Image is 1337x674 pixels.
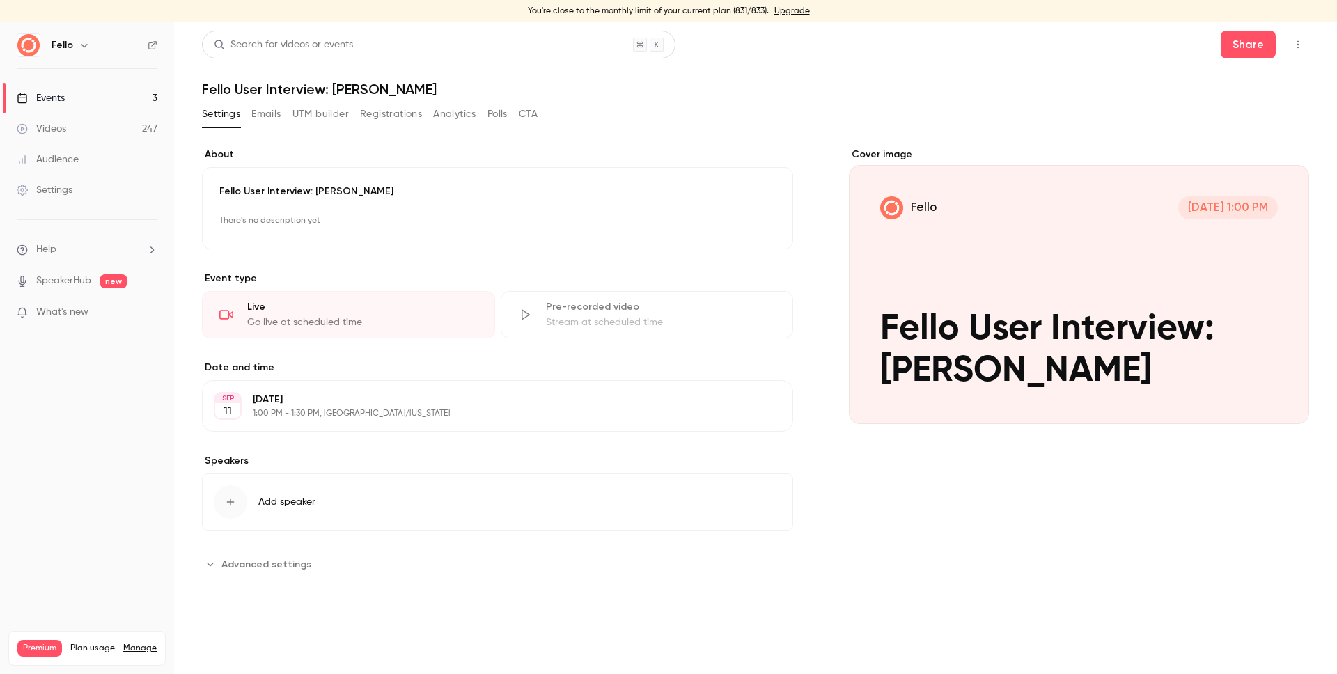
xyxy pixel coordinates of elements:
a: SpeakerHub [36,274,91,288]
section: Advanced settings [202,553,793,575]
div: Audience [17,152,79,166]
div: Pre-recorded videoStream at scheduled time [501,291,794,338]
div: SEP [215,393,240,403]
div: Settings [17,183,72,197]
a: Upgrade [774,6,810,17]
p: 1:00 PM - 1:30 PM, [GEOGRAPHIC_DATA]/[US_STATE] [253,408,719,419]
div: LiveGo live at scheduled time [202,291,495,338]
h1: Fello User Interview: [PERSON_NAME] [202,81,1309,97]
button: Add speaker [202,473,793,531]
p: Event type [202,272,793,285]
label: Date and time [202,361,793,375]
button: UTM builder [292,103,349,125]
li: help-dropdown-opener [17,242,157,257]
iframe: Noticeable Trigger [141,306,157,319]
span: Plan usage [70,643,115,654]
button: CTA [519,103,538,125]
button: Share [1221,31,1276,58]
button: Analytics [433,103,476,125]
button: Polls [487,103,508,125]
button: Registrations [360,103,422,125]
div: Go live at scheduled time [247,315,478,329]
p: Fello User Interview: [PERSON_NAME] [219,185,776,198]
h6: Fello [52,38,73,52]
button: Settings [202,103,240,125]
p: There's no description yet [219,210,776,232]
span: Advanced settings [221,557,311,572]
span: What's new [36,305,88,320]
div: Pre-recorded video [546,300,776,314]
label: Speakers [202,454,793,468]
button: Advanced settings [202,553,320,575]
p: 11 [224,404,232,418]
button: Emails [251,103,281,125]
section: Cover image [849,148,1309,424]
div: Stream at scheduled time [546,315,776,329]
span: Premium [17,640,62,657]
div: Videos [17,122,66,136]
span: new [100,274,127,288]
div: Live [247,300,478,314]
label: Cover image [849,148,1309,162]
span: Add speaker [258,495,315,509]
img: Fello [17,34,40,56]
span: Help [36,242,56,257]
a: Manage [123,643,157,654]
p: [DATE] [253,393,719,407]
div: Search for videos or events [214,38,353,52]
div: Events [17,91,65,105]
label: About [202,148,793,162]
